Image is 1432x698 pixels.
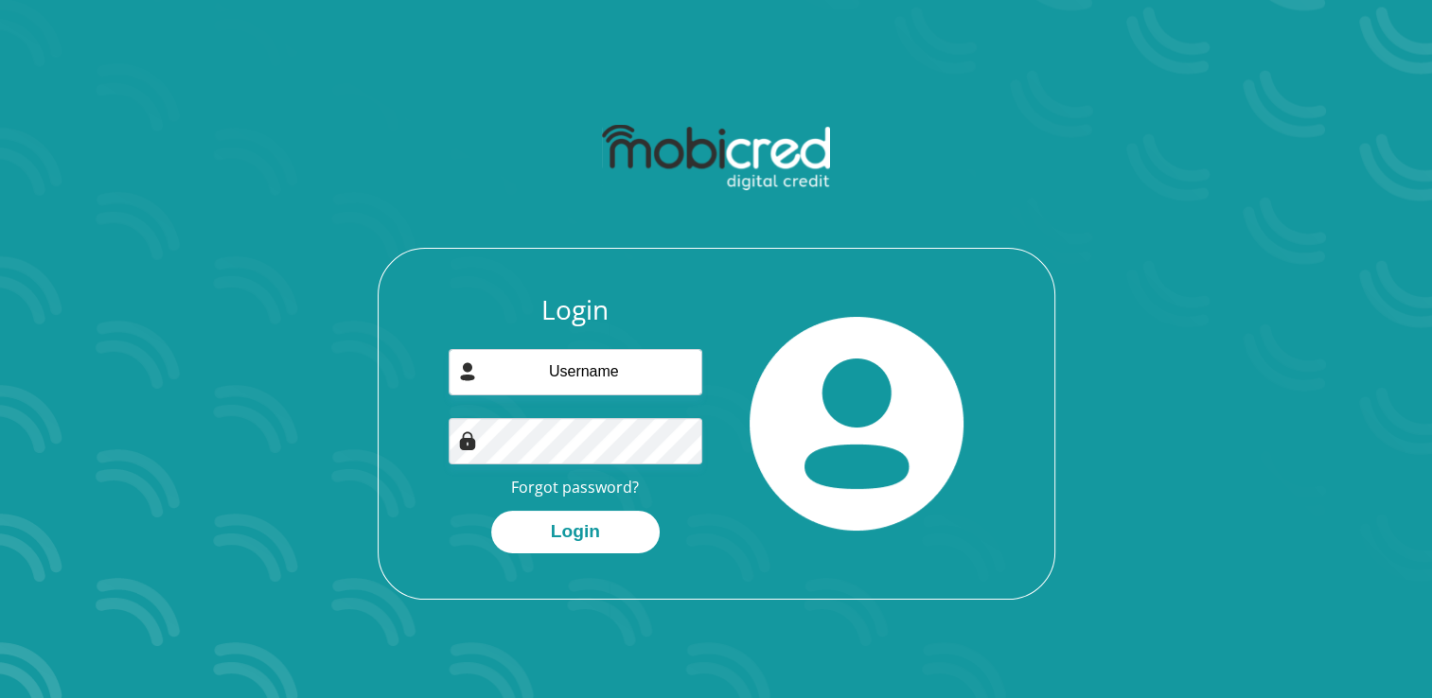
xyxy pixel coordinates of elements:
[602,125,830,191] img: mobicred logo
[449,294,702,326] h3: Login
[458,431,477,450] img: Image
[511,477,639,497] a: Forgot password?
[491,511,660,553] button: Login
[458,362,477,381] img: user-icon image
[449,349,702,395] input: Username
